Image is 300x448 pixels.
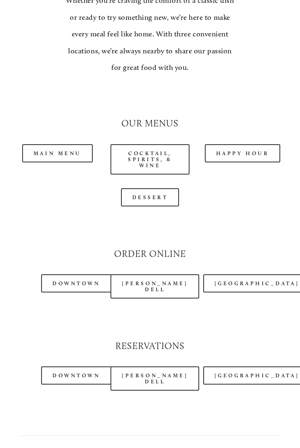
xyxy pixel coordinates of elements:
a: Cocktail, Spirits, & Wine [110,144,190,175]
h2: Order Online [18,248,282,261]
a: Main Menu [22,144,93,162]
a: [PERSON_NAME] Dell [110,274,199,299]
h2: Our Menus [18,117,282,130]
a: Dessert [121,188,179,206]
a: [PERSON_NAME] Dell [110,366,199,391]
a: Downtown [41,366,111,385]
a: Downtown [41,274,111,292]
a: Happy Hour [205,144,281,162]
h2: Reservations [18,340,282,353]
